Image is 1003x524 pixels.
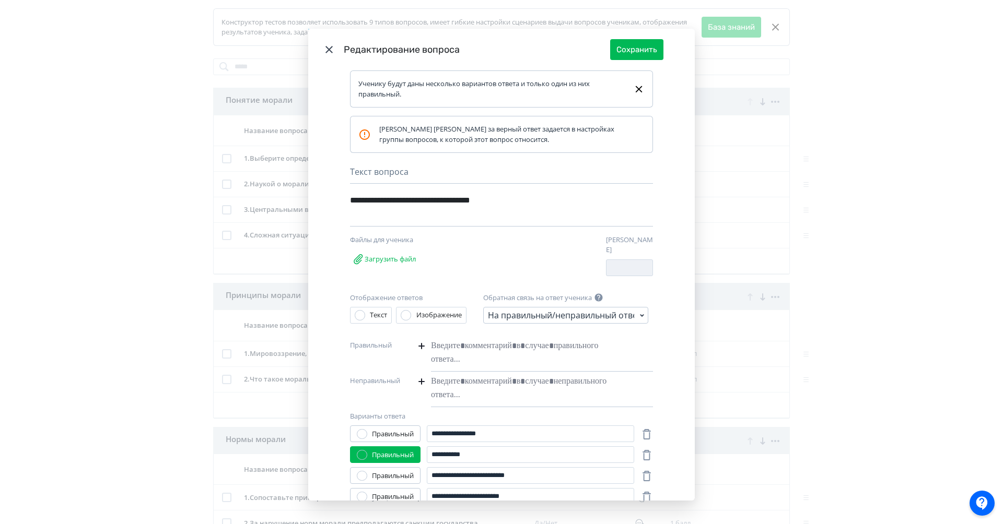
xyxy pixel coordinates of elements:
[416,310,462,320] div: Изображение
[350,293,423,303] label: Отображение ответов
[372,450,414,460] div: Правильный
[372,471,414,481] div: Правильный
[350,165,653,184] div: Текст вопроса
[358,79,625,99] div: Ученику будут даны несколько вариантов ответа и только один из них правильный.
[350,235,460,245] div: Файлы для ученика
[372,429,414,439] div: Правильный
[350,340,392,367] label: Правильный
[370,310,387,320] div: Текст
[350,411,405,422] label: Варианты ответа
[488,309,634,321] div: На правильный/неправильный ответы
[350,376,400,403] label: Неправильный
[372,492,414,502] div: Правильный
[308,29,695,501] div: Modal
[483,293,592,303] label: Обратная связь на ответ ученика
[358,124,628,145] div: [PERSON_NAME] [PERSON_NAME] за верный ответ задается в настройках группы вопросов, к которой этот...
[610,39,663,60] button: Сохранить
[344,43,610,57] div: Редактирование вопроса
[606,235,653,255] label: [PERSON_NAME]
